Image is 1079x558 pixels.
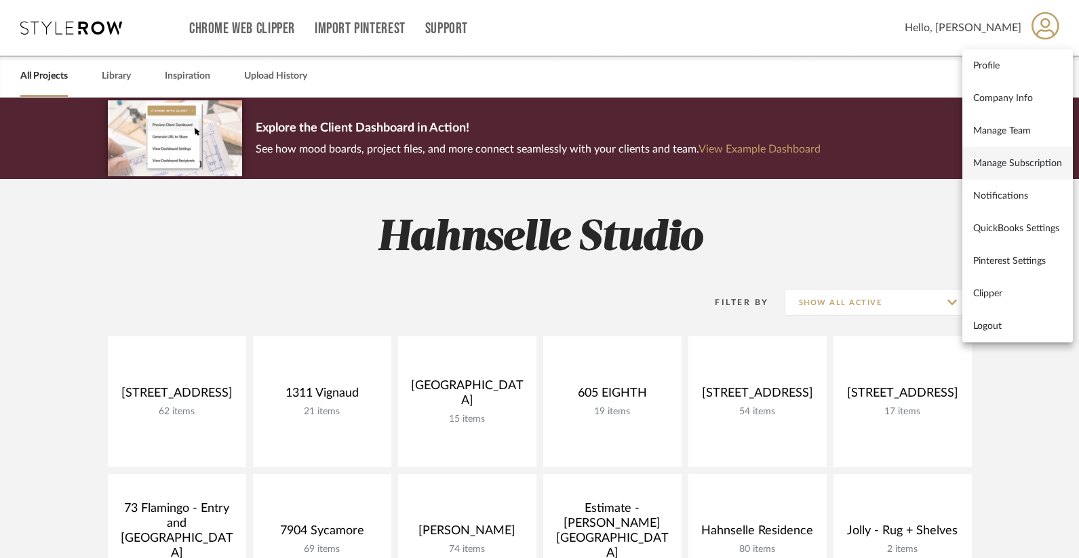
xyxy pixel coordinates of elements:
span: Clipper [973,287,1062,299]
span: Notifications [973,190,1062,201]
span: Logout [973,320,1062,332]
span: Manage Subscription [973,157,1062,169]
span: Pinterest Settings [973,255,1062,266]
span: QuickBooks Settings [973,222,1062,234]
span: Manage Team [973,125,1062,136]
span: Profile [973,60,1062,71]
span: Company Info [973,92,1062,104]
